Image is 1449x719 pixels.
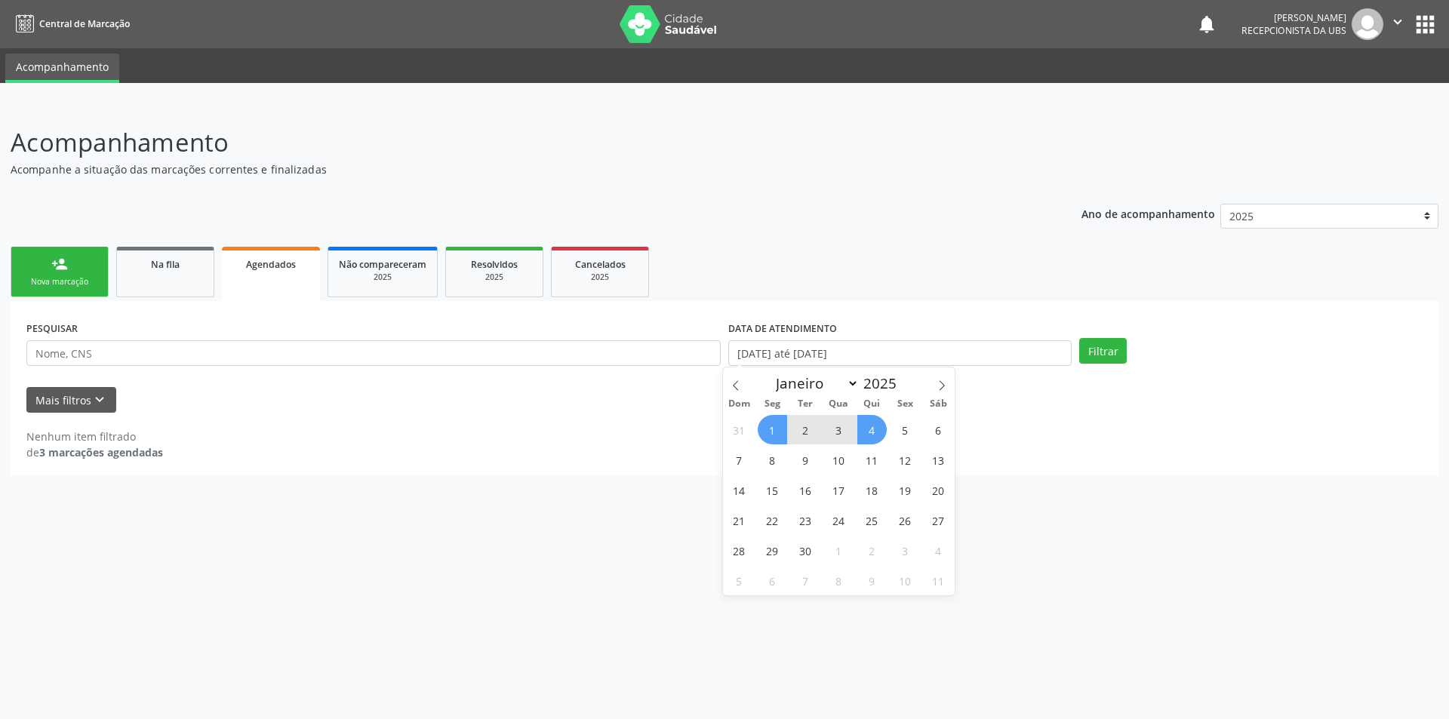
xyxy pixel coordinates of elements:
[151,258,180,271] span: Na fila
[728,317,837,340] label: DATA DE ATENDIMENTO
[1412,11,1438,38] button: apps
[822,399,855,409] span: Qua
[724,536,754,565] span: Setembro 28, 2025
[891,505,920,535] span: Setembro 26, 2025
[246,258,296,271] span: Agendados
[26,429,163,444] div: Nenhum item filtrado
[5,54,119,83] a: Acompanhamento
[1196,14,1217,35] button: notifications
[1241,11,1346,24] div: [PERSON_NAME]
[791,415,820,444] span: Setembro 2, 2025
[39,445,163,459] strong: 3 marcações agendadas
[924,475,953,505] span: Setembro 20, 2025
[26,340,721,366] input: Nome, CNS
[723,399,756,409] span: Dom
[857,505,887,535] span: Setembro 25, 2025
[26,387,116,413] button: Mais filtroskeyboard_arrow_down
[11,11,130,36] a: Central de Marcação
[758,415,787,444] span: Setembro 1, 2025
[91,392,108,408] i: keyboard_arrow_down
[924,505,953,535] span: Setembro 27, 2025
[891,566,920,595] span: Outubro 10, 2025
[921,399,955,409] span: Sáb
[728,340,1072,366] input: Selecione um intervalo
[791,445,820,475] span: Setembro 9, 2025
[758,445,787,475] span: Setembro 8, 2025
[824,445,854,475] span: Setembro 10, 2025
[1241,24,1346,37] span: Recepcionista da UBS
[1081,204,1215,223] p: Ano de acompanhamento
[339,272,426,283] div: 2025
[824,505,854,535] span: Setembro 24, 2025
[575,258,626,271] span: Cancelados
[791,475,820,505] span: Setembro 16, 2025
[791,536,820,565] span: Setembro 30, 2025
[924,566,953,595] span: Outubro 11, 2025
[924,536,953,565] span: Outubro 4, 2025
[26,317,78,340] label: PESQUISAR
[724,566,754,595] span: Outubro 5, 2025
[339,258,426,271] span: Não compareceram
[891,415,920,444] span: Setembro 5, 2025
[789,399,822,409] span: Ter
[11,161,1010,177] p: Acompanhe a situação das marcações correntes e finalizadas
[859,373,909,393] input: Year
[724,445,754,475] span: Setembro 7, 2025
[857,566,887,595] span: Outubro 9, 2025
[758,566,787,595] span: Outubro 6, 2025
[724,505,754,535] span: Setembro 21, 2025
[891,536,920,565] span: Outubro 3, 2025
[724,415,754,444] span: Agosto 31, 2025
[888,399,921,409] span: Sex
[824,475,854,505] span: Setembro 17, 2025
[824,415,854,444] span: Setembro 3, 2025
[1079,338,1127,364] button: Filtrar
[758,505,787,535] span: Setembro 22, 2025
[22,276,97,287] div: Nova marcação
[857,536,887,565] span: Outubro 2, 2025
[857,445,887,475] span: Setembro 11, 2025
[855,399,888,409] span: Qui
[471,258,518,271] span: Resolvidos
[457,272,532,283] div: 2025
[891,475,920,505] span: Setembro 19, 2025
[755,399,789,409] span: Seg
[562,272,638,283] div: 2025
[1389,14,1406,30] i: 
[11,124,1010,161] p: Acompanhamento
[769,373,860,394] select: Month
[26,444,163,460] div: de
[1383,8,1412,40] button: 
[924,445,953,475] span: Setembro 13, 2025
[1352,8,1383,40] img: img
[891,445,920,475] span: Setembro 12, 2025
[824,566,854,595] span: Outubro 8, 2025
[758,475,787,505] span: Setembro 15, 2025
[791,505,820,535] span: Setembro 23, 2025
[39,17,130,30] span: Central de Marcação
[857,415,887,444] span: Setembro 4, 2025
[857,475,887,505] span: Setembro 18, 2025
[51,256,68,272] div: person_add
[791,566,820,595] span: Outubro 7, 2025
[724,475,754,505] span: Setembro 14, 2025
[924,415,953,444] span: Setembro 6, 2025
[758,536,787,565] span: Setembro 29, 2025
[824,536,854,565] span: Outubro 1, 2025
